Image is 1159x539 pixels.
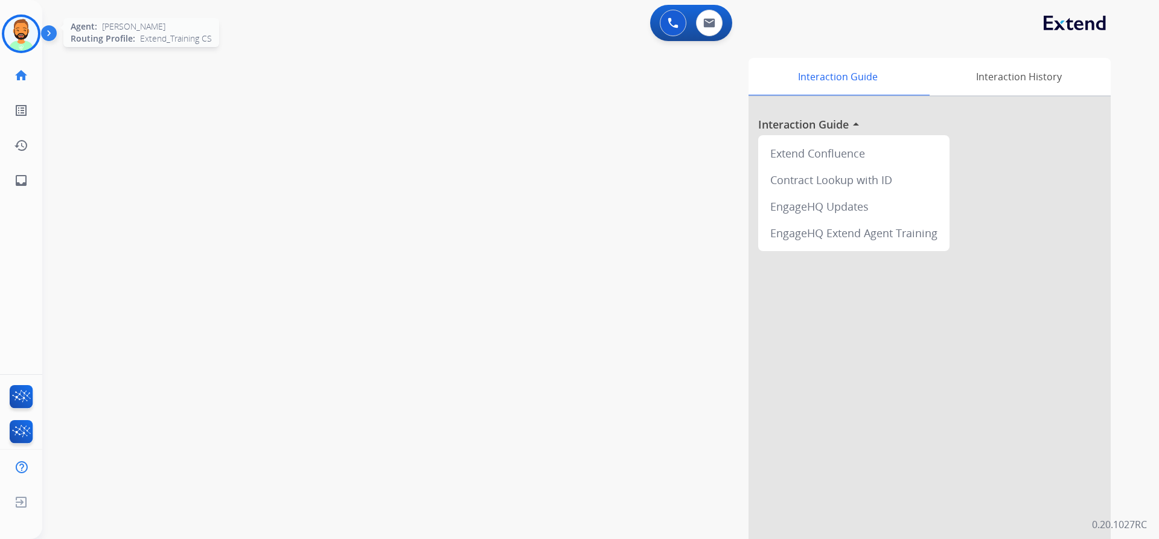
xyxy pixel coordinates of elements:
mat-icon: history [14,138,28,153]
p: 0.20.1027RC [1092,517,1147,532]
div: EngageHQ Updates [763,193,945,220]
div: Extend Confluence [763,140,945,167]
div: Contract Lookup with ID [763,167,945,193]
div: Interaction History [927,58,1111,95]
span: Extend_Training CS [140,33,212,45]
mat-icon: inbox [14,173,28,188]
span: Routing Profile: [71,33,135,45]
mat-icon: home [14,68,28,83]
mat-icon: list_alt [14,103,28,118]
div: Interaction Guide [749,58,927,95]
span: Agent: [71,21,97,33]
span: [PERSON_NAME] [102,21,165,33]
img: avatar [4,17,38,51]
div: EngageHQ Extend Agent Training [763,220,945,246]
